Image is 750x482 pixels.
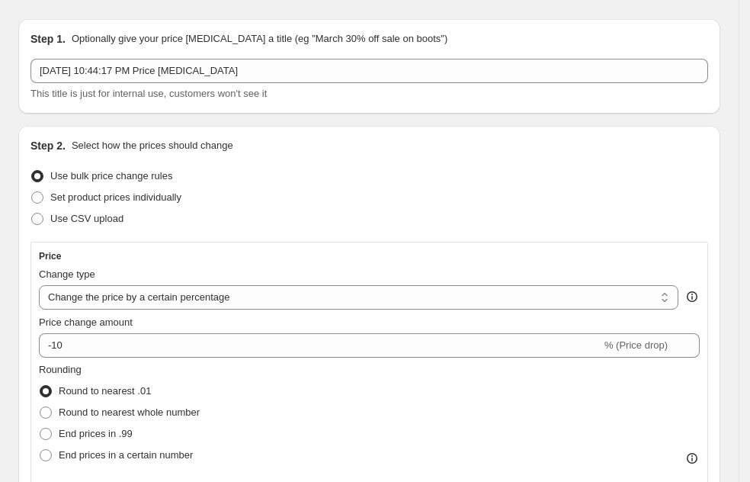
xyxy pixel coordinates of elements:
span: Round to nearest .01 [59,385,151,397]
span: Change type [39,268,95,280]
input: -15 [39,333,601,358]
span: Price change amount [39,317,133,328]
span: Use bulk price change rules [50,170,172,182]
p: Optionally give your price [MEDICAL_DATA] a title (eg "March 30% off sale on boots") [72,31,447,47]
span: End prices in a certain number [59,449,193,461]
h2: Step 1. [30,31,66,47]
h3: Price [39,250,61,262]
h2: Step 2. [30,138,66,153]
span: Round to nearest whole number [59,406,200,418]
span: End prices in .99 [59,428,133,439]
input: 30% off holiday sale [30,59,708,83]
span: Set product prices individually [50,191,181,203]
span: This title is just for internal use, customers won't see it [30,88,267,99]
span: Rounding [39,364,82,375]
span: % (Price drop) [604,339,668,351]
p: Select how the prices should change [72,138,233,153]
span: Use CSV upload [50,213,123,224]
div: help [684,289,700,304]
